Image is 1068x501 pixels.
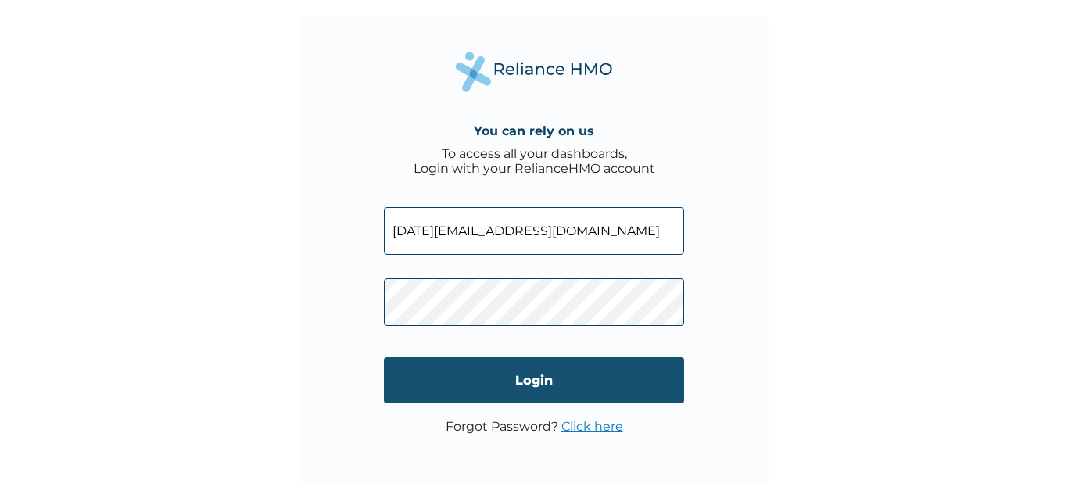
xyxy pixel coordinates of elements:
[384,357,684,403] input: Login
[561,419,623,434] a: Click here
[456,52,612,91] img: Reliance Health's Logo
[384,207,684,255] input: Email address or HMO ID
[446,419,623,434] p: Forgot Password?
[474,123,594,138] h4: You can rely on us
[414,146,655,176] div: To access all your dashboards, Login with your RelianceHMO account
